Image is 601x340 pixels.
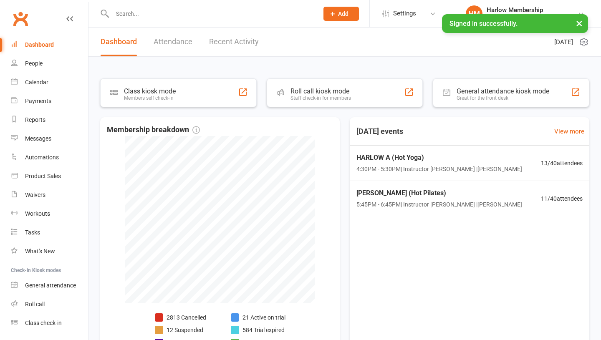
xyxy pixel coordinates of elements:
[356,152,522,163] span: HARLOW A (Hot Yoga)
[487,6,578,14] div: Harlow Membership
[554,37,573,47] span: [DATE]
[124,95,176,101] div: Members self check-in
[11,242,88,261] a: What's New
[124,87,176,95] div: Class kiosk mode
[356,200,522,209] span: 5:45PM - 6:45PM | Instructor [PERSON_NAME] | [PERSON_NAME]
[11,92,88,111] a: Payments
[25,210,50,217] div: Workouts
[10,8,31,29] a: Clubworx
[11,314,88,332] a: Class kiosk mode
[11,276,88,295] a: General attendance kiosk mode
[356,188,522,199] span: [PERSON_NAME] (Hot Pilates)
[25,320,62,326] div: Class check-in
[393,4,416,23] span: Settings
[155,325,217,335] li: 12 Suspended
[101,28,137,56] a: Dashboard
[350,124,410,139] h3: [DATE] events
[11,73,88,92] a: Calendar
[541,159,583,168] span: 13 / 40 attendees
[25,154,59,161] div: Automations
[25,248,55,254] div: What's New
[11,111,88,129] a: Reports
[25,191,45,198] div: Waivers
[487,14,578,21] div: Harlow Hot Yoga, Pilates and Barre
[11,148,88,167] a: Automations
[110,8,313,20] input: Search...
[466,5,482,22] div: HM
[449,20,518,28] span: Signed in successfully.
[11,295,88,314] a: Roll call
[554,126,584,136] a: View more
[231,313,285,322] li: 21 Active on trial
[572,14,587,32] button: ×
[107,124,200,136] span: Membership breakdown
[11,35,88,54] a: Dashboard
[11,54,88,73] a: People
[356,164,522,174] span: 4:30PM - 5:30PM | Instructor [PERSON_NAME] | [PERSON_NAME]
[25,301,45,307] div: Roll call
[25,116,45,123] div: Reports
[25,79,48,86] div: Calendar
[25,60,43,67] div: People
[25,98,51,104] div: Payments
[25,229,40,236] div: Tasks
[25,135,51,142] div: Messages
[323,7,359,21] button: Add
[231,325,285,335] li: 584 Trial expired
[457,87,549,95] div: General attendance kiosk mode
[11,129,88,148] a: Messages
[457,95,549,101] div: Great for the front desk
[25,282,76,289] div: General attendance
[290,87,351,95] div: Roll call kiosk mode
[338,10,348,17] span: Add
[290,95,351,101] div: Staff check-in for members
[541,194,583,203] span: 11 / 40 attendees
[11,186,88,204] a: Waivers
[11,204,88,223] a: Workouts
[25,41,54,48] div: Dashboard
[11,223,88,242] a: Tasks
[25,173,61,179] div: Product Sales
[209,28,259,56] a: Recent Activity
[155,313,217,322] li: 2813 Cancelled
[154,28,192,56] a: Attendance
[11,167,88,186] a: Product Sales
